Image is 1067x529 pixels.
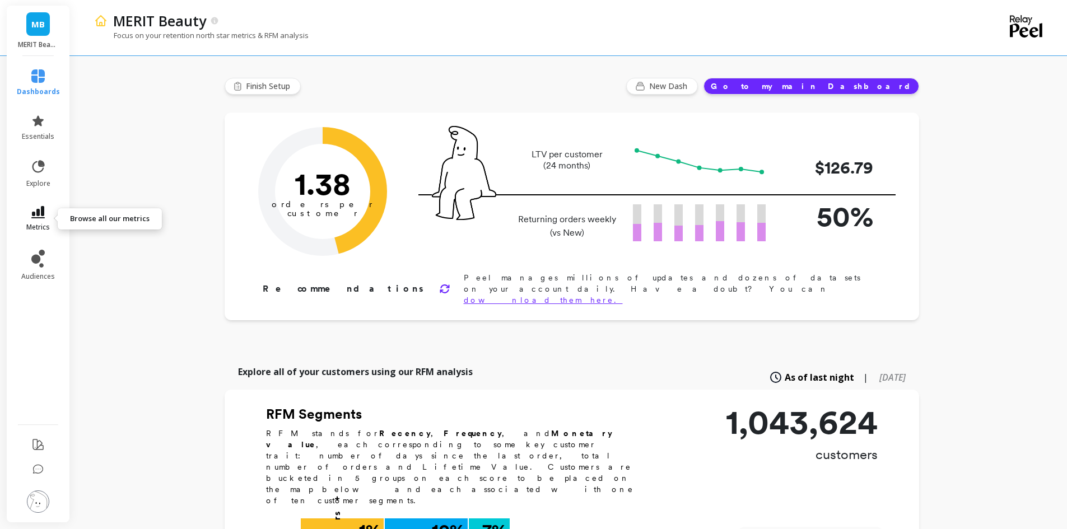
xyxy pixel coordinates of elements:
img: pal seatted on line [432,126,496,220]
img: profile picture [27,490,49,513]
button: New Dash [626,78,698,95]
h2: RFM Segments [266,405,647,423]
span: essentials [22,132,54,141]
p: customers [726,446,878,464]
span: audiences [21,272,55,281]
p: $126.79 [784,155,873,180]
span: [DATE] [879,371,906,383]
tspan: orders per [272,199,374,209]
p: LTV per customer (24 months) [515,149,619,171]
span: metrics [26,223,50,232]
p: Focus on your retention north star metrics & RFM analysis [94,30,309,40]
button: Go to my main Dashboard [703,78,919,95]
button: Finish Setup [225,78,301,95]
span: | [863,371,868,384]
b: Recency [379,429,431,438]
p: MERIT Beauty [18,40,59,49]
span: explore [26,179,50,188]
span: MB [31,18,45,31]
span: As of last night [785,371,854,384]
p: Returning orders weekly (vs New) [515,213,619,240]
p: Peel manages millions of updates and dozens of datasets on your account daily. Have a doubt? You can [464,272,883,306]
p: 50% [784,195,873,237]
span: dashboards [17,87,60,96]
text: 1.38 [295,165,351,202]
p: MERIT Beauty [113,11,206,30]
p: 1,043,624 [726,405,878,439]
p: Explore all of your customers using our RFM analysis [238,365,473,378]
a: download them here. [464,296,623,305]
p: Recommendations [263,282,426,296]
img: header icon [94,14,108,27]
span: Finish Setup [246,81,293,92]
span: New Dash [649,81,691,92]
tspan: customer [287,208,358,218]
b: Frequency [444,429,502,438]
p: RFM stands for , , and , each corresponding to some key customer trait: number of days since the ... [266,428,647,506]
